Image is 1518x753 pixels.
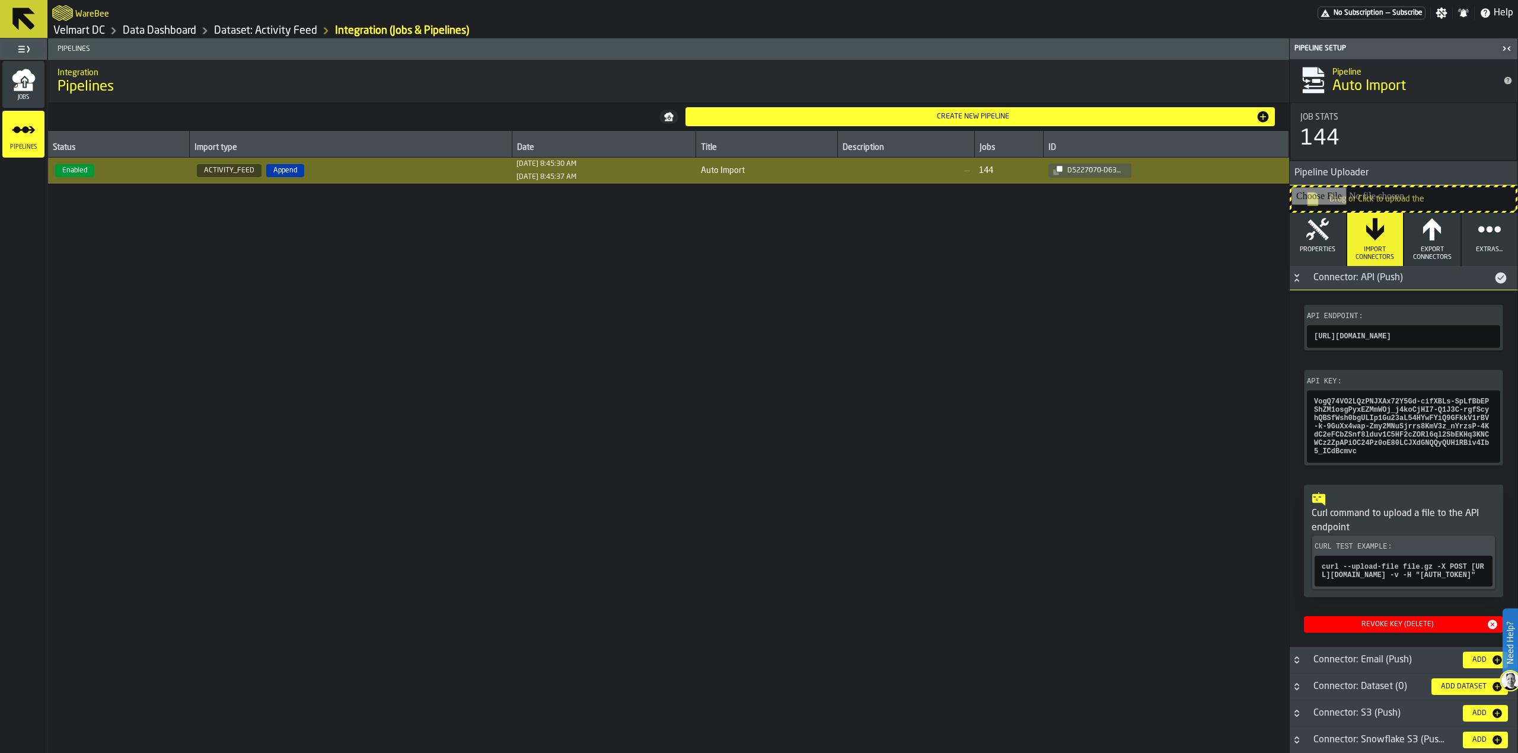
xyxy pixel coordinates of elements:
h3: title-section-Connector: Email (Push) [1290,647,1517,674]
span: curl --upload-file file.gz -X POST [URL][DOMAIN_NAME] -v -H "[AUTH_TOKEN]" [1322,563,1485,579]
div: Pipeline Setup [1292,44,1498,53]
li: menu Jobs [2,61,44,108]
div: Revoke Key (Delete) [1309,620,1487,629]
span: Help [1494,6,1513,20]
div: stat-Job Stats [1291,103,1516,160]
span: Pipelines [53,45,1289,53]
label: button-toggle-Settings [1431,7,1452,19]
div: Title [1300,113,1507,122]
div: API Key [1307,377,1500,386]
button: button-Add [1463,732,1508,748]
button: Button-Connector: Email (Push)-closed [1290,655,1304,665]
div: KeyValueItem-Curl Test Example [1312,535,1495,589]
span: Subscribe [1392,9,1423,17]
div: Title [701,143,833,155]
span: Pipeline Uploader [1290,166,1369,180]
button: Button-Connector: API (Push)-open [1290,273,1304,283]
span: ACTIVITY_FEED [197,164,261,177]
div: 144 [979,166,993,175]
label: button-toggle-Close me [1498,41,1515,56]
div: Import type [194,143,507,155]
div: Updated: N/A Created: N/A [516,160,576,168]
div: Description [843,143,970,155]
span: Connector: Dataset (0) [1313,682,1407,691]
div: 144 [1300,127,1340,150]
div: Add [1468,736,1491,744]
div: Curl command to upload a file to the API endpoint [1312,507,1495,535]
span: VogQ74VO2LQzPNJXAx72Y5Gd-cifXBLs-SpLfBbEPShZM1osgPyxEZMmWOj_j4koCjHI7-Q1J3C-rgfScyhQBSfWsh0bgULIp... [1314,398,1493,456]
div: Add Dataset [1436,682,1491,691]
h3: title-section-Connector: S3 (Push) [1290,700,1517,727]
span: Auto Import [701,166,833,175]
h3: title-section-Pipeline Uploader [1290,161,1517,185]
div: Curl Test Example [1315,543,1493,551]
span: — [1386,9,1390,17]
div: KeyValueItem-API Key [1304,370,1503,466]
div: Menu Subscription [1318,7,1425,20]
div: Create new pipeline [690,113,1257,121]
a: link-to-/wh/i/f27944ef-e44e-4cb8-aca8-30c52093261f/data/activity [214,24,317,37]
div: Integration (Jobs & Pipelines) [335,24,469,37]
button: API Key:VogQ74VO2LQzPNJXAx72Y5Gd-cifXBLs-SpLfBbEPShZM1osgPyxEZMmWOj_j4koCjHI7-Q1J3C-rgfScyhQBSfWs... [1304,370,1503,466]
h2: Sub Title [75,7,109,19]
div: API Endpoint [1307,312,1500,321]
span: Jobs [2,94,44,101]
div: KeyValueItem-API Endpoint [1304,305,1503,351]
a: link-to-/wh/i/f27944ef-e44e-4cb8-aca8-30c52093261f [53,24,105,37]
h3: title-section-[object Object] [1290,674,1517,700]
button: button-Create new pipeline [685,107,1275,126]
div: Status [53,143,184,155]
div: Connector: Snowflake S3 (Push) [1306,733,1453,747]
a: link-to-/wh/i/f27944ef-e44e-4cb8-aca8-30c52093261f/data [123,24,196,37]
span: : [1388,543,1392,551]
span: Properties [1300,246,1335,254]
span: 1758260737852 [516,173,576,181]
span: Extras... [1476,246,1503,254]
span: Export Connectors [1409,246,1456,261]
h3: title-section-Connector: API (Push) [1290,266,1517,290]
span: Pipelines [2,144,44,150]
label: Need Help? [1504,610,1517,676]
div: Date [517,143,691,155]
label: button-toggle-Toggle Full Menu [2,41,44,57]
span: Auto Import [1332,77,1406,96]
button: Button-Connector: Snowflake S3 (Push)-closed [1290,735,1304,745]
div: d5227070-d638-42a5-8d95-db9e8bb7188d [1063,166,1127,175]
button: Button-Connector: S3 (Push)-closed [1290,709,1304,718]
button: Button-[object Object]-closed [1290,682,1304,691]
li: menu Pipelines [2,111,44,158]
button: button- [659,110,678,124]
label: button-toggle-Notifications [1453,7,1474,19]
div: Connector: API (Push) [1306,271,1494,285]
h2: Sub Title [58,66,1280,78]
a: link-to-/wh/i/f27944ef-e44e-4cb8-aca8-30c52093261f/pricing/ [1318,7,1425,20]
span: No Subscription [1334,9,1383,17]
div: ID [1048,143,1284,155]
div: Connector: Email (Push) [1306,653,1453,667]
div: title-Pipelines [48,60,1289,102]
span: Enabled [55,164,94,177]
span: : [1358,312,1363,321]
span: Job Stats [1300,113,1338,122]
span: Import Connectors [1352,246,1399,261]
button: button-Add [1463,652,1508,668]
button: button-Add [1463,705,1508,722]
button: button-d5227070-d638-42a5-8d95-db9e8bb7188d [1048,164,1131,178]
span: — [842,166,970,175]
div: Add [1468,656,1491,664]
button: Curl Test Example:curl --upload-file file.gz -X POST [URL][DOMAIN_NAME] -v -H "[AUTH_TOKEN]" [1312,535,1495,589]
input: Drag or Click to upload the [1291,187,1516,211]
h2: Sub Title [1332,65,1494,77]
button: API Endpoint:[URL][DOMAIN_NAME] [1304,305,1503,351]
span: 1758260730903 [516,160,576,168]
button: button-Add Dataset [1431,678,1508,695]
span: [URL][DOMAIN_NAME] [1314,332,1391,341]
div: Add [1468,709,1491,717]
div: Jobs [980,143,1039,155]
div: Updated: N/A Created: N/A [516,173,576,181]
div: title-Auto Import [1290,59,1517,102]
span: Pipelines [58,78,114,97]
nav: Breadcrumb [52,24,783,38]
button: button-Revoke Key (Delete) [1304,616,1503,633]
